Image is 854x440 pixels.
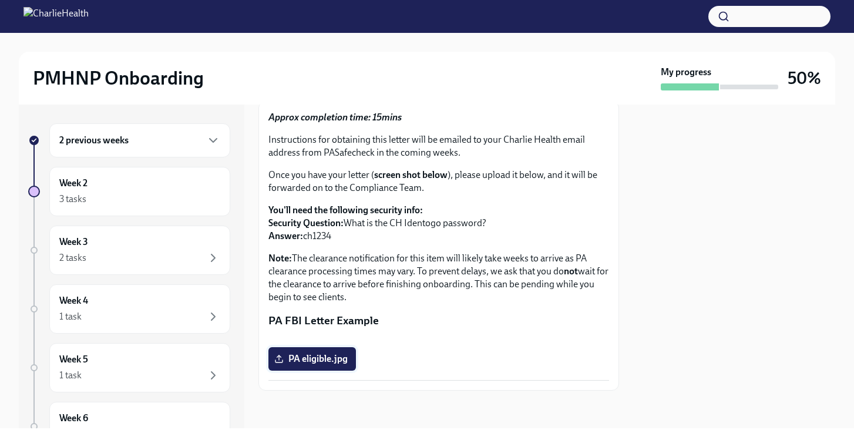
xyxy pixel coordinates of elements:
div: 3 tasks [59,193,86,206]
div: 2 previous weeks [49,123,230,157]
a: Week 23 tasks [28,167,230,216]
h3: 50% [788,68,821,89]
strong: not [564,266,578,277]
div: 2 tasks [59,251,86,264]
strong: Note: [268,253,292,264]
h6: Week 5 [59,353,88,366]
p: Instructions for obtaining this letter will be emailed to your Charlie Health email address from ... [268,133,609,159]
span: PA eligible.jpg [277,353,348,365]
a: Week 32 tasks [28,226,230,275]
div: 1 task [59,310,82,323]
p: Once you have your letter ( ), please upload it below, and it will be forwarded on to the Complia... [268,169,609,194]
h6: Week 3 [59,236,88,248]
strong: screen shot below [374,169,448,180]
h6: Week 2 [59,177,88,190]
p: PA FBI Letter Example [268,313,609,328]
h6: 2 previous weeks [59,134,129,147]
h6: Week 4 [59,294,88,307]
img: CharlieHealth [23,7,89,26]
p: The clearance notification for this item will likely take weeks to arrive as PA clearance process... [268,252,609,304]
h2: PMHNP Onboarding [33,66,204,90]
strong: My progress [661,66,711,79]
h6: Week 6 [59,412,88,425]
strong: Approx completion time: 15mins [268,112,402,123]
a: Week 51 task [28,343,230,392]
strong: Security Question: [268,217,344,229]
a: Week 41 task [28,284,230,334]
p: What is the CH Identogo password? ch1234 [268,204,609,243]
div: 1 task [59,369,82,382]
strong: You'll need the following security info: [268,204,423,216]
label: PA eligible.jpg [268,347,356,371]
strong: Answer: [268,230,303,241]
